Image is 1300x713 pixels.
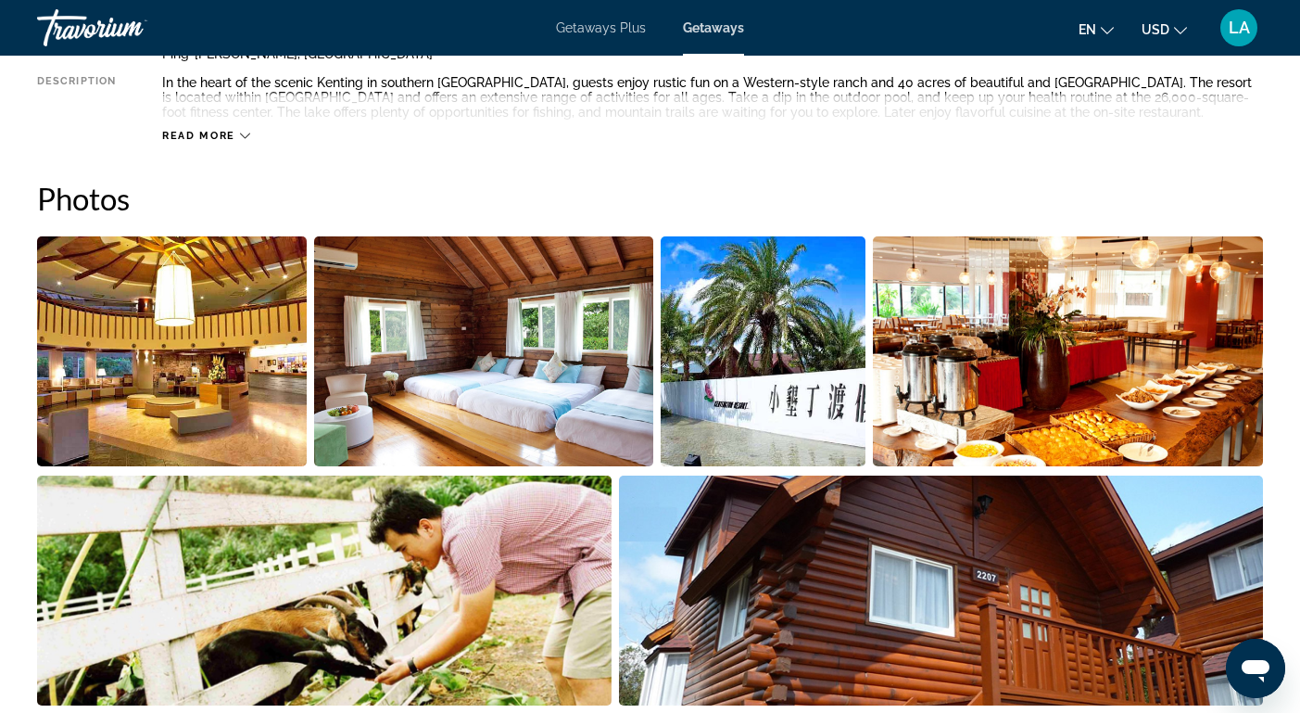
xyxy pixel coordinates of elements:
button: Open full-screen image slider [873,236,1263,467]
a: Getaways [683,20,744,35]
button: Open full-screen image slider [37,236,307,467]
a: Getaways Plus [556,20,646,35]
a: Travorium [37,4,222,52]
button: Change currency [1142,16,1187,43]
iframe: Кнопка запуска окна обмена сообщениями [1226,639,1285,698]
span: LA [1229,19,1250,37]
button: Open full-screen image slider [314,236,653,467]
button: Change language [1079,16,1114,43]
button: User Menu [1215,8,1263,47]
button: Open full-screen image slider [37,475,612,707]
button: Read more [162,129,250,143]
span: Read more [162,130,235,142]
span: en [1079,22,1096,37]
span: USD [1142,22,1169,37]
button: Open full-screen image slider [619,475,1263,707]
button: Open full-screen image slider [661,236,865,467]
div: In the heart of the scenic Kenting in southern [GEOGRAPHIC_DATA], guests enjoy rustic fun on a We... [162,75,1263,120]
h2: Photos [37,180,1263,217]
div: Description [37,75,116,120]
